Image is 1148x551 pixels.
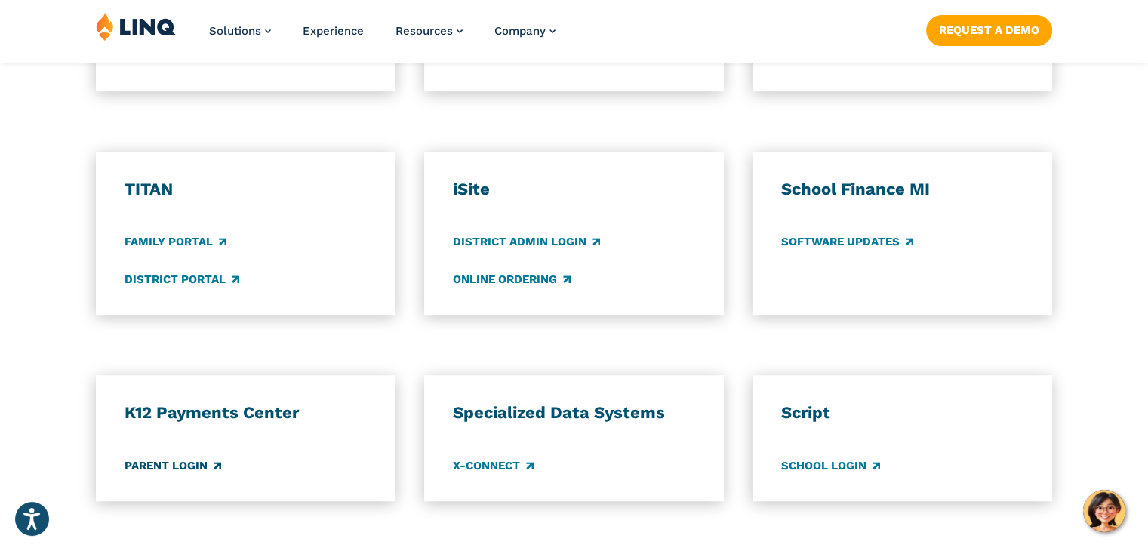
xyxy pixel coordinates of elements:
[125,179,367,200] h3: TITAN
[494,24,556,38] a: Company
[453,179,695,200] h3: iSite
[926,12,1052,45] nav: Button Navigation
[395,24,463,38] a: Resources
[781,457,880,474] a: School Login
[125,271,239,288] a: District Portal
[125,457,221,474] a: Parent Login
[781,234,913,251] a: Software Updates
[125,234,226,251] a: Family Portal
[453,402,695,423] h3: Specialized Data Systems
[395,24,453,38] span: Resources
[209,12,556,62] nav: Primary Navigation
[125,402,367,423] h3: K12 Payments Center
[209,24,271,38] a: Solutions
[1083,490,1125,532] button: Hello, have a question? Let’s chat.
[926,15,1052,45] a: Request a Demo
[453,234,600,251] a: District Admin Login
[303,24,364,38] a: Experience
[494,24,546,38] span: Company
[781,402,1023,423] h3: Script
[209,24,261,38] span: Solutions
[453,271,571,288] a: Online Ordering
[781,179,1023,200] h3: School Finance MI
[453,457,534,474] a: X-Connect
[96,12,176,41] img: LINQ | K‑12 Software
